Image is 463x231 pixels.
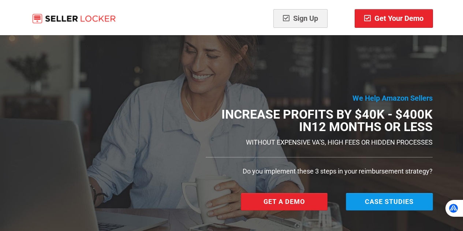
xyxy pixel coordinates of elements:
[355,9,433,28] a: Get Your Demo
[352,94,433,103] b: We Help Amazon Sellers
[241,193,328,210] a: Get a Demo
[206,138,433,146] h2: WITHOUT EXPENSIVE VA'S, HIGH FEES OR HIDDEN PROCESSES
[346,193,433,210] a: Case Studies
[311,119,433,134] b: 12 months or less
[221,107,433,134] b: Increase Profits by $40k - $400K in
[283,14,318,23] span: Sign Up
[206,167,433,176] div: Do you implement these 3 steps in your reimbursement strategy?
[364,14,423,23] span: Get Your Demo
[365,198,414,205] span: Case Studies
[264,198,305,205] span: Get a Demo
[273,9,328,28] a: Sign Up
